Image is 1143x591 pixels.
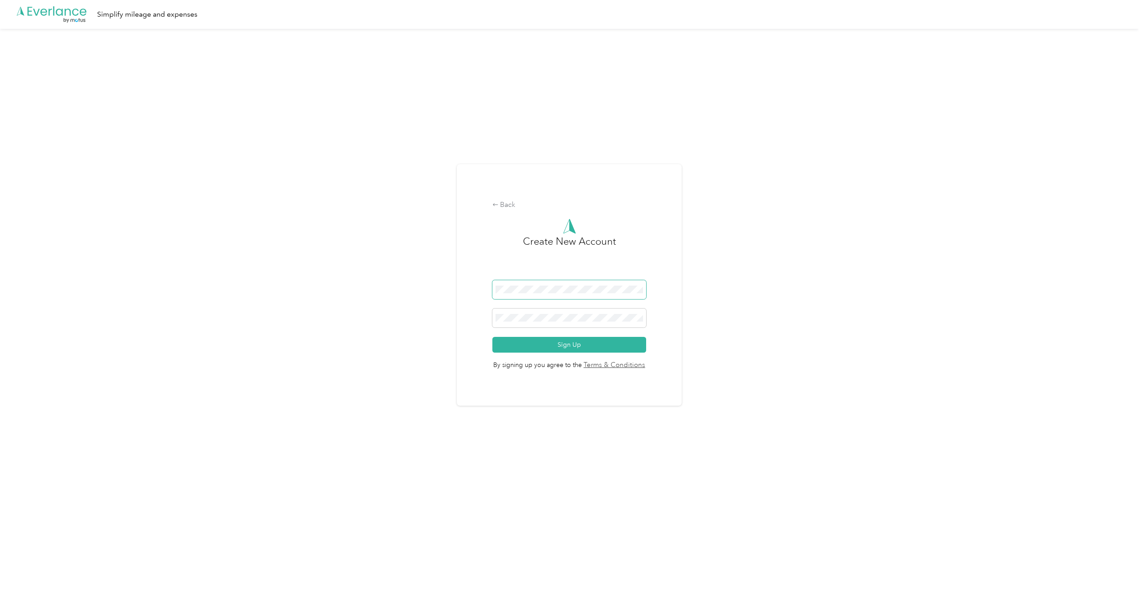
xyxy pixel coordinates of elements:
div: Simplify mileage and expenses [97,9,197,20]
span: By signing up you agree to the [492,353,646,371]
a: Terms & Conditions [582,360,645,371]
div: Back [492,200,646,210]
button: Sign Up [492,337,646,353]
h3: Create New Account [523,234,616,280]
